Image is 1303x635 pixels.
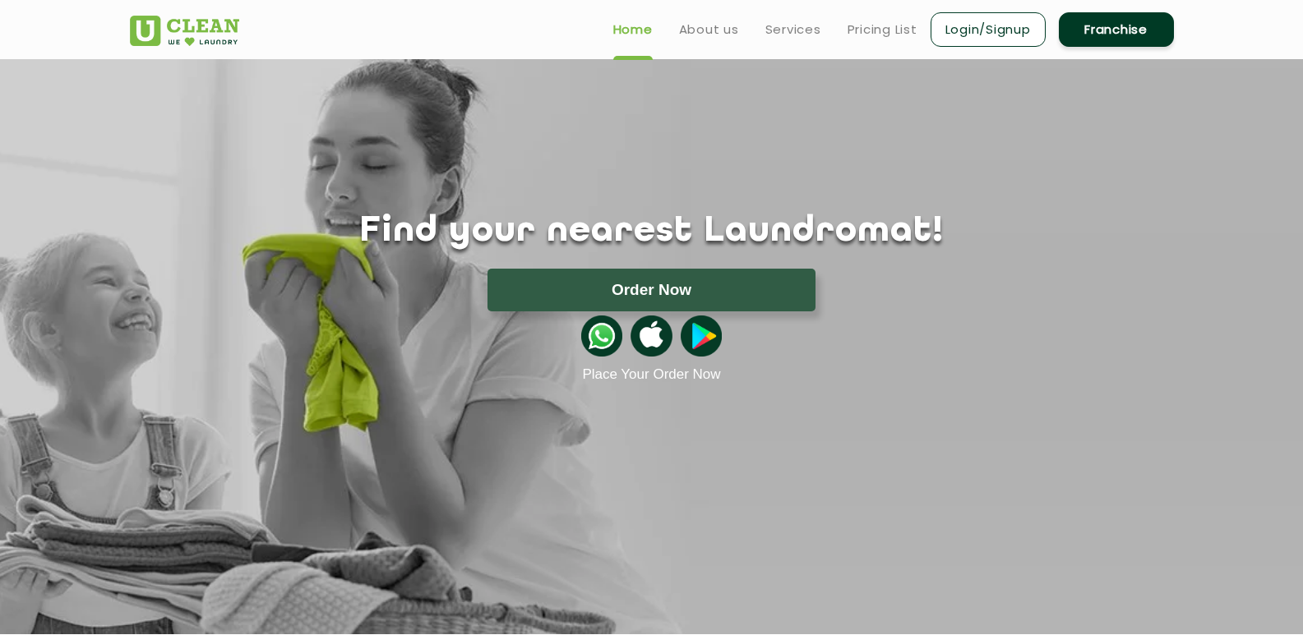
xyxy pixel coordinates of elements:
a: Pricing List [848,20,917,39]
h1: Find your nearest Laundromat! [118,211,1186,252]
img: whatsappicon.png [581,315,622,357]
a: Services [765,20,821,39]
a: About us [679,20,739,39]
a: Home [613,20,653,39]
a: Login/Signup [931,12,1046,47]
a: Place Your Order Now [582,366,720,383]
img: playstoreicon.png [681,315,722,357]
button: Order Now [487,269,816,311]
img: UClean Laundry and Dry Cleaning [130,16,239,46]
a: Franchise [1059,12,1174,47]
img: apple-icon.png [631,315,672,357]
